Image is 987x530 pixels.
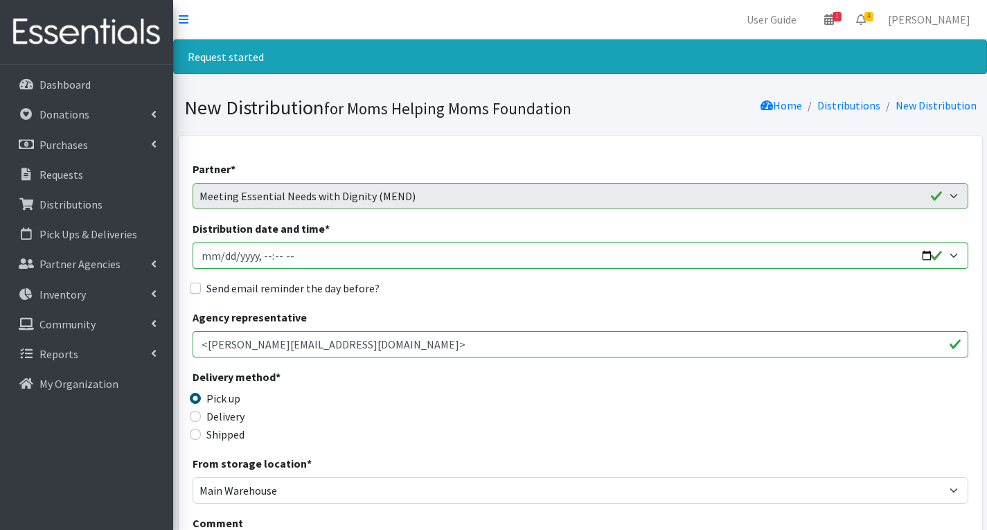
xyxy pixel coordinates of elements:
[6,131,168,159] a: Purchases
[39,288,86,301] p: Inventory
[39,377,118,391] p: My Organization
[817,98,880,112] a: Distributions
[6,71,168,98] a: Dashboard
[845,6,877,33] a: 4
[6,220,168,248] a: Pick Ups & Deliveries
[193,369,386,390] legend: Delivery method
[39,317,96,331] p: Community
[6,250,168,278] a: Partner Agencies
[6,161,168,188] a: Requests
[6,191,168,218] a: Distributions
[39,168,83,182] p: Requests
[39,138,88,152] p: Purchases
[39,227,137,241] p: Pick Ups & Deliveries
[231,162,235,176] abbr: required
[206,280,380,297] label: Send email reminder the day before?
[206,408,244,425] label: Delivery
[39,78,91,91] p: Dashboard
[6,281,168,308] a: Inventory
[864,12,873,21] span: 4
[833,12,842,21] span: 1
[39,257,121,271] p: Partner Agencies
[896,98,977,112] a: New Distribution
[193,309,307,326] label: Agency representative
[39,197,103,211] p: Distributions
[6,100,168,128] a: Donations
[173,39,987,74] div: Request started
[6,310,168,338] a: Community
[761,98,802,112] a: Home
[325,222,330,236] abbr: required
[206,426,244,443] label: Shipped
[184,96,576,120] h1: New Distribution
[6,370,168,398] a: My Organization
[6,340,168,368] a: Reports
[813,6,845,33] a: 1
[193,455,312,472] label: From storage location
[6,9,168,55] img: HumanEssentials
[307,457,312,470] abbr: required
[206,390,240,407] label: Pick up
[193,161,235,177] label: Partner
[877,6,981,33] a: [PERSON_NAME]
[324,98,571,118] small: for Moms Helping Moms Foundation
[39,107,89,121] p: Donations
[736,6,808,33] a: User Guide
[39,347,78,361] p: Reports
[193,220,330,237] label: Distribution date and time
[276,370,281,384] abbr: required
